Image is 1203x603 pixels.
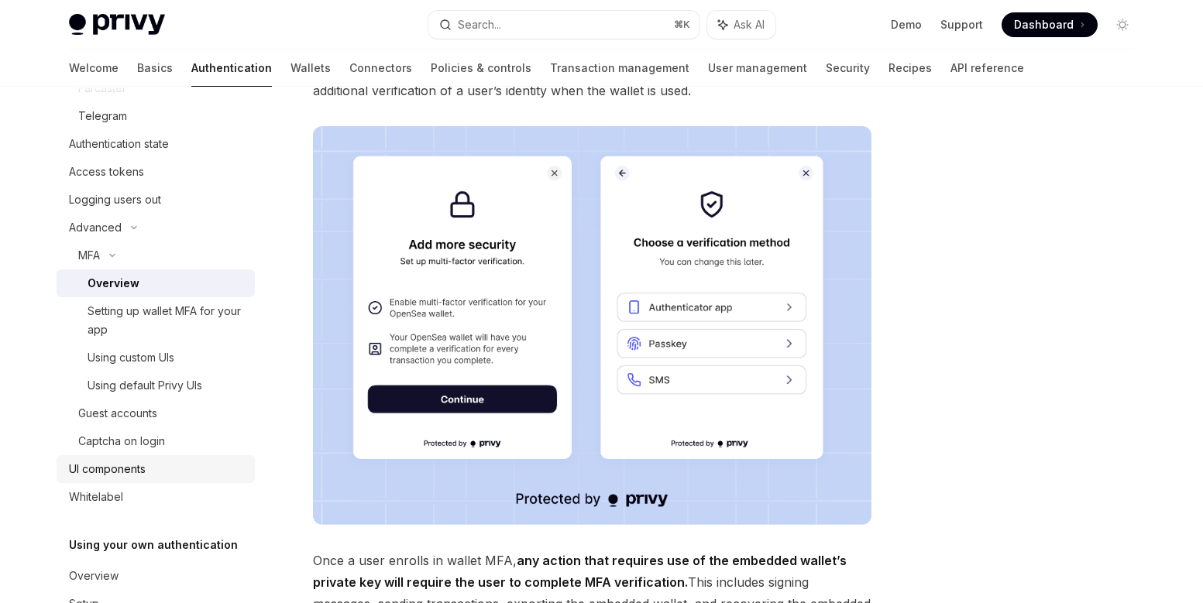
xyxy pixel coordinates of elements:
[891,17,922,33] a: Demo
[428,11,699,39] button: Search...⌘K
[57,102,255,130] a: Telegram
[78,107,127,125] div: Telegram
[431,50,531,87] a: Policies & controls
[889,50,932,87] a: Recipes
[57,186,255,214] a: Logging users out
[69,460,146,478] div: UI components
[69,14,165,36] img: light logo
[57,483,255,511] a: Whitelabel
[707,11,775,39] button: Ask AI
[1110,12,1135,37] button: Toggle dark mode
[950,50,1024,87] a: API reference
[57,562,255,590] a: Overview
[313,126,871,525] img: images/MFA.png
[313,553,847,590] strong: any action that requires use of the embedded wallet’s private key will require the user to comple...
[734,17,765,33] span: Ask AI
[57,399,255,427] a: Guest accounts
[458,15,501,34] div: Search...
[137,50,173,87] a: Basics
[1002,12,1098,37] a: Dashboard
[674,19,690,31] span: ⌘ K
[69,190,161,209] div: Logging users out
[550,50,689,87] a: Transaction management
[78,404,157,423] div: Guest accounts
[1014,17,1074,33] span: Dashboard
[57,130,255,158] a: Authentication state
[69,135,169,153] div: Authentication state
[69,488,123,506] div: Whitelabel
[191,50,272,87] a: Authentication
[940,17,983,33] a: Support
[57,344,255,372] a: Using custom UIs
[57,297,255,344] a: Setting up wallet MFA for your app
[88,302,246,339] div: Setting up wallet MFA for your app
[708,50,807,87] a: User management
[69,536,238,554] h5: Using your own authentication
[57,455,255,483] a: UI components
[349,50,412,87] a: Connectors
[69,218,122,237] div: Advanced
[57,269,255,297] a: Overview
[88,376,202,395] div: Using default Privy UIs
[57,158,255,186] a: Access tokens
[88,348,174,367] div: Using custom UIs
[78,432,165,451] div: Captcha on login
[69,163,144,181] div: Access tokens
[290,50,331,87] a: Wallets
[78,246,100,265] div: MFA
[57,427,255,455] a: Captcha on login
[826,50,870,87] a: Security
[57,372,255,399] a: Using default Privy UIs
[69,50,119,87] a: Welcome
[69,567,119,585] div: Overview
[88,274,139,293] div: Overview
